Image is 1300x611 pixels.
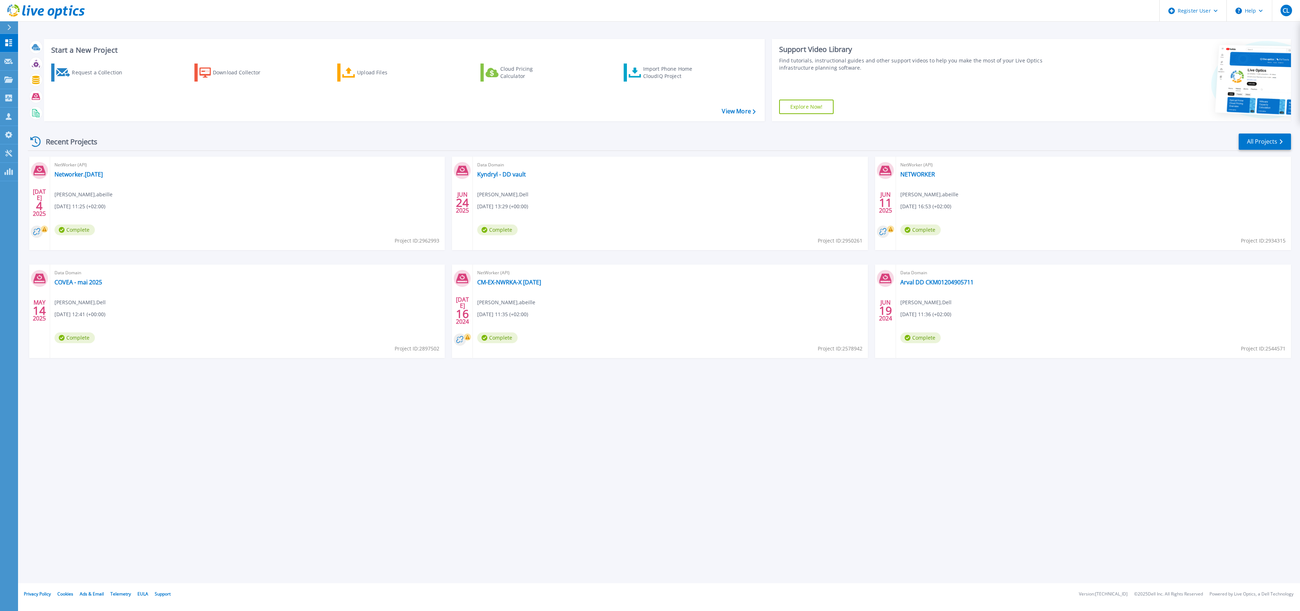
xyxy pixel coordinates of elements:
[54,191,113,198] span: [PERSON_NAME] , abeille
[477,224,518,235] span: Complete
[779,45,1051,54] div: Support Video Library
[24,591,51,597] a: Privacy Policy
[1134,592,1203,597] li: © 2025 Dell Inc. All Rights Reserved
[54,269,441,277] span: Data Domain
[480,64,561,82] a: Cloud Pricing Calculator
[477,191,528,198] span: [PERSON_NAME] , Dell
[80,591,104,597] a: Ads & Email
[337,64,418,82] a: Upload Files
[500,65,558,80] div: Cloud Pricing Calculator
[57,591,73,597] a: Cookies
[1079,592,1128,597] li: Version: [TECHNICAL_ID]
[477,202,528,210] span: [DATE] 13:29 (+00:00)
[779,100,834,114] a: Explore Now!
[110,591,131,597] a: Telemetry
[357,65,415,80] div: Upload Files
[51,64,132,82] a: Request a Collection
[28,133,107,150] div: Recent Projects
[879,189,892,216] div: JUN 2025
[1209,592,1294,597] li: Powered by Live Optics, a Dell Technology
[1241,345,1286,353] span: Project ID: 2544571
[54,224,95,235] span: Complete
[137,591,148,597] a: EULA
[194,64,275,82] a: Download Collector
[477,269,864,277] span: NetWorker (API)
[477,279,541,286] a: CM-EX-NWRKA-X [DATE]
[900,279,974,286] a: Arval DD CKM01204905711
[456,189,469,216] div: JUN 2025
[900,202,951,210] span: [DATE] 16:53 (+02:00)
[900,224,941,235] span: Complete
[900,269,1287,277] span: Data Domain
[456,297,469,324] div: [DATE] 2024
[155,591,171,597] a: Support
[779,57,1051,71] div: Find tutorials, instructional guides and other support videos to help you make the most of your L...
[879,200,892,206] span: 11
[477,332,518,343] span: Complete
[72,65,129,80] div: Request a Collection
[54,171,103,178] a: Networker.[DATE]
[456,311,469,317] span: 16
[722,108,755,115] a: View More
[51,46,755,54] h3: Start a New Project
[395,237,439,245] span: Project ID: 2962993
[33,307,46,314] span: 14
[395,345,439,353] span: Project ID: 2897502
[477,310,528,318] span: [DATE] 11:35 (+02:00)
[900,171,935,178] a: NETWORKER
[32,189,46,216] div: [DATE] 2025
[477,298,535,306] span: [PERSON_NAME] , abeille
[900,310,951,318] span: [DATE] 11:36 (+02:00)
[477,161,864,169] span: Data Domain
[54,310,105,318] span: [DATE] 12:41 (+00:00)
[818,345,862,353] span: Project ID: 2578942
[818,237,862,245] span: Project ID: 2950261
[477,171,526,178] a: Kyndryl - DD vault
[54,202,105,210] span: [DATE] 11:25 (+02:00)
[213,65,271,80] div: Download Collector
[36,203,43,209] span: 4
[900,298,952,306] span: [PERSON_NAME] , Dell
[1239,134,1291,150] a: All Projects
[456,200,469,206] span: 24
[900,332,941,343] span: Complete
[54,279,102,286] a: COVEA - mai 2025
[900,161,1287,169] span: NetWorker (API)
[1283,8,1289,13] span: CL
[54,161,441,169] span: NetWorker (API)
[900,191,958,198] span: [PERSON_NAME] , abeille
[54,332,95,343] span: Complete
[879,307,892,314] span: 19
[643,65,699,80] div: Import Phone Home CloudIQ Project
[54,298,106,306] span: [PERSON_NAME] , Dell
[879,297,892,324] div: JUN 2024
[32,297,46,324] div: MAY 2025
[1241,237,1286,245] span: Project ID: 2934315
